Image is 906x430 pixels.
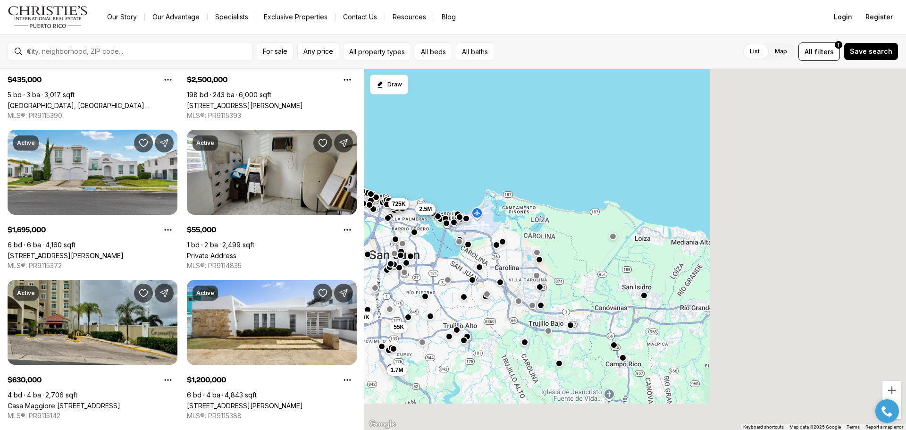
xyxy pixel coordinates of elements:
[297,42,339,61] button: Any price
[387,364,407,376] button: 1.7M
[155,134,174,152] button: Share Property
[187,252,236,260] a: Private Address
[303,48,333,55] span: Any price
[134,134,153,152] button: Save Property: 153 CALLE MARTINETE
[257,42,294,61] button: For sale
[767,43,795,60] label: Map
[865,424,903,430] a: Report a map error
[17,139,35,147] p: Active
[155,284,174,303] button: Share Property
[828,8,858,26] button: Login
[313,284,332,303] button: Save Property: 2219 CACIQUE #2219
[850,48,892,55] span: Save search
[390,321,408,333] button: 55K
[338,220,357,239] button: Property options
[415,42,452,61] button: All beds
[742,43,767,60] label: List
[419,205,432,213] span: 2.5M
[805,47,813,57] span: All
[865,13,893,21] span: Register
[208,10,256,24] a: Specialists
[844,42,898,60] button: Save search
[338,70,357,89] button: Property options
[882,381,901,400] button: Zoom in
[860,8,898,26] button: Register
[391,366,403,374] span: 1.7M
[17,289,35,297] p: Active
[196,139,214,147] p: Active
[187,101,303,110] a: 2256 CACIQUE, SAN JUAN PR, 00913
[334,134,353,152] button: Share Property
[313,134,332,152] button: Save Property:
[159,70,177,89] button: Property options
[798,42,840,61] button: Allfilters1
[8,101,177,110] a: College Park IV LOVAINA, SAN JUAN PR, 00921
[338,371,357,389] button: Property options
[8,6,88,28] img: logo
[834,13,852,21] span: Login
[388,198,410,210] button: 725K
[159,371,177,389] button: Property options
[838,41,839,49] span: 1
[394,323,404,331] span: 55K
[145,10,207,24] a: Our Advantage
[415,203,436,215] button: 2.5M
[187,402,303,410] a: 2219 CACIQUE #2219, SAN JUAN PR, 00913
[100,10,144,24] a: Our Story
[456,42,494,61] button: All baths
[814,47,834,57] span: filters
[8,402,120,410] a: Casa Maggiore 400 CALLE UNIÓN #202, GUAYNABO PR, 00971
[385,10,434,24] a: Resources
[263,48,287,55] span: For sale
[8,252,124,260] a: 153 CALLE MARTINETE, SAN JUAN PR, 00926
[343,42,411,61] button: All property types
[789,424,841,430] span: Map data ©2025 Google
[159,220,177,239] button: Property options
[434,10,463,24] a: Blog
[196,289,214,297] p: Active
[847,424,860,430] a: Terms
[392,200,406,208] span: 725K
[370,75,408,94] button: Start drawing
[134,284,153,303] button: Save Property: Casa Maggiore 400 CALLE UNIÓN #202
[334,284,353,303] button: Share Property
[356,313,369,321] span: 435K
[256,10,335,24] a: Exclusive Properties
[336,10,385,24] button: Contact Us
